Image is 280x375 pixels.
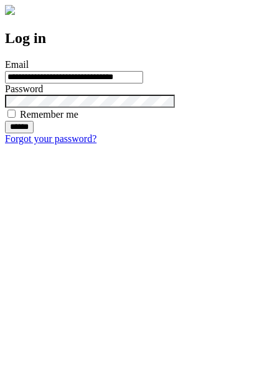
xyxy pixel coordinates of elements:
[5,30,275,47] h2: Log in
[5,83,43,94] label: Password
[5,133,96,144] a: Forgot your password?
[5,59,29,70] label: Email
[20,109,78,120] label: Remember me
[5,5,15,15] img: logo-4e3dc11c47720685a147b03b5a06dd966a58ff35d612b21f08c02c0306f2b779.png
